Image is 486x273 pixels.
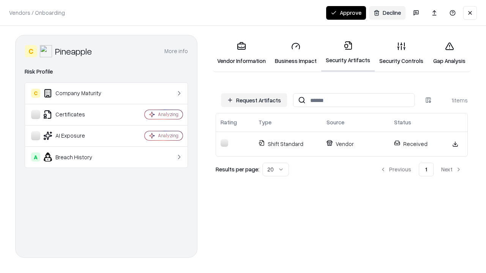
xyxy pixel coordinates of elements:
[394,118,411,126] div: Status
[375,36,428,71] a: Security Controls
[158,132,178,139] div: Analyzing
[428,36,471,71] a: Gap Analysis
[326,6,366,20] button: Approve
[31,110,122,119] div: Certificates
[25,67,188,76] div: Risk Profile
[259,140,317,148] p: Shift Standard
[259,118,271,126] div: Type
[213,36,270,71] a: Vendor Information
[327,140,385,148] p: Vendor
[31,89,40,98] div: C
[31,152,122,162] div: Breach History
[394,140,439,148] p: Received
[40,45,52,57] img: Pineapple
[221,93,287,107] button: Request Artifacts
[55,45,92,57] div: Pineapple
[321,35,375,72] a: Security Artifacts
[270,36,321,71] a: Business Impact
[216,165,259,173] p: Results per page:
[369,6,406,20] button: Decline
[9,9,65,17] p: Vendors / Onboarding
[164,44,188,58] button: More info
[31,131,122,140] div: AI Exposure
[31,152,40,162] div: A
[221,118,237,126] div: Rating
[419,163,434,176] button: 1
[327,118,344,126] div: Source
[437,96,468,104] div: 1 items
[31,89,122,98] div: Company Maturity
[374,163,468,176] nav: pagination
[25,45,37,57] div: C
[158,111,178,118] div: Analyzing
